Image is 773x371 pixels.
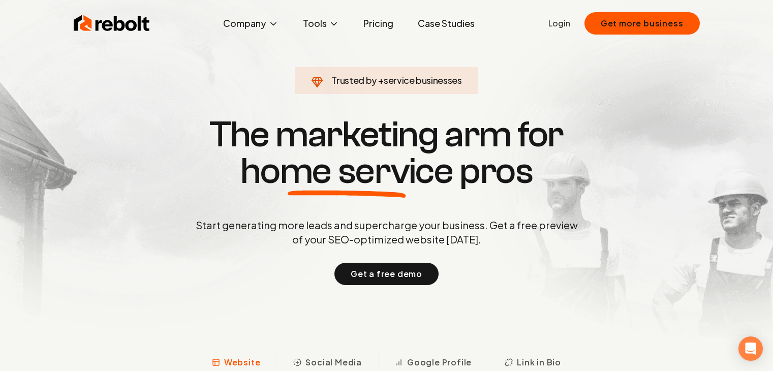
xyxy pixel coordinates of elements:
[407,356,472,368] span: Google Profile
[548,17,570,29] a: Login
[584,12,700,35] button: Get more business
[143,116,631,190] h1: The marketing arm for pros
[355,13,401,34] a: Pricing
[334,263,439,285] button: Get a free demo
[215,13,287,34] button: Company
[295,13,347,34] button: Tools
[194,218,580,246] p: Start generating more leads and supercharge your business. Get a free preview of your SEO-optimiz...
[74,13,150,34] img: Rebolt Logo
[517,356,561,368] span: Link in Bio
[305,356,362,368] span: Social Media
[224,356,261,368] span: Website
[240,153,453,190] span: home service
[738,336,763,361] div: Open Intercom Messenger
[378,74,384,86] span: +
[410,13,483,34] a: Case Studies
[384,74,462,86] span: service businesses
[331,74,377,86] span: Trusted by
